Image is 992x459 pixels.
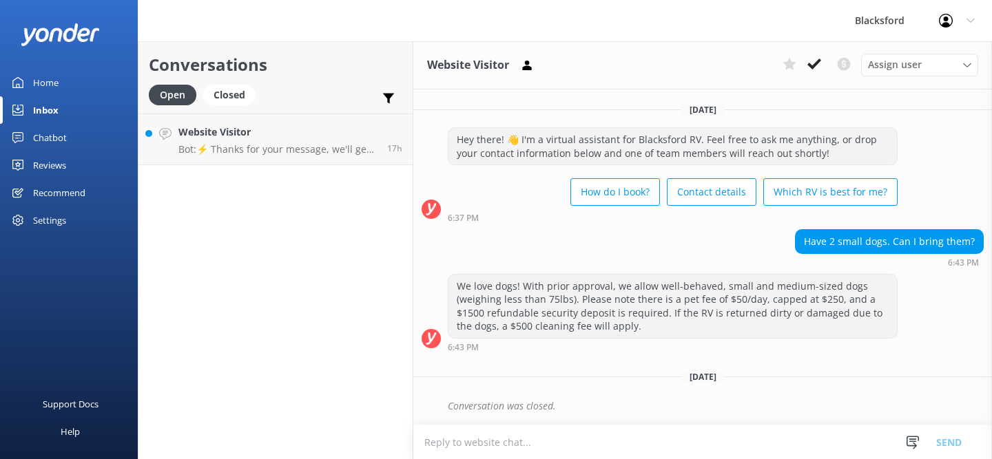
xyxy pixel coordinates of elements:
h4: Website Visitor [178,125,377,140]
div: Aug 19 2025 06:43pm (UTC -06:00) America/Chihuahua [795,257,984,267]
strong: 6:37 PM [448,214,479,222]
p: Bot: ⚡ Thanks for your message, we'll get back to you as soon as we can. You're also welcome to k... [178,143,377,156]
span: Assign user [868,57,922,72]
div: Help [61,418,80,445]
button: Which RV is best for me? [763,178,898,206]
div: Settings [33,206,66,234]
h3: Website Visitor [427,56,509,74]
a: Open [149,87,203,102]
div: We love dogs! With prior approval, we allow well-behaved, small and medium-sized dogs (weighing l... [448,275,897,338]
img: yonder-white-logo.png [21,23,100,46]
button: Contact details [667,178,756,206]
div: Have 2 small dogs. Can I bring them? [796,230,983,253]
a: Closed [203,87,262,102]
div: Conversation was closed. [448,394,984,418]
div: Closed [203,85,256,105]
div: Inbox [33,96,59,124]
div: Support Docs [43,390,99,418]
div: Chatbot [33,124,67,151]
span: Sep 19 2025 04:01pm (UTC -06:00) America/Chihuahua [387,142,402,154]
button: How do I book? [570,178,660,206]
span: [DATE] [681,371,725,383]
div: Aug 19 2025 06:37pm (UTC -06:00) America/Chihuahua [448,213,898,222]
div: Home [33,69,59,96]
strong: 6:43 PM [448,343,479,352]
div: Aug 19 2025 06:43pm (UTC -06:00) America/Chihuahua [448,342,898,352]
div: 2025-08-20T15:22:10.693 [422,394,984,418]
div: Assign User [861,54,978,76]
div: Hey there! 👋 I'm a virtual assistant for Blacksford RV. Feel free to ask me anything, or drop you... [448,128,897,164]
h2: Conversations [149,52,402,78]
div: Reviews [33,151,66,179]
a: Website VisitorBot:⚡ Thanks for your message, we'll get back to you as soon as we can. You're als... [138,114,413,165]
strong: 6:43 PM [948,259,979,267]
span: [DATE] [681,104,725,116]
div: Recommend [33,179,85,206]
div: Open [149,85,196,105]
